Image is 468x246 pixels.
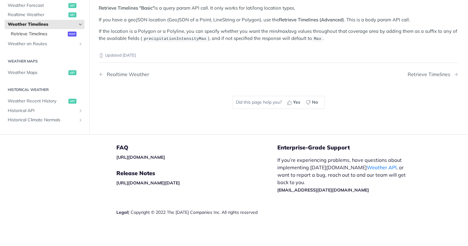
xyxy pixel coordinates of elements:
button: Show subpages for Historical API [78,108,83,113]
a: Retrieve Timelinespost [8,29,84,39]
p: If the location is a Polygon or a Polyline, you can specify whether you want the min/max/avg valu... [99,28,458,42]
span: Historical API [8,108,76,114]
div: Did this page help you? [232,96,325,109]
span: get [68,99,76,104]
span: get [68,70,76,75]
span: Historical Climate Normals [8,117,76,123]
a: Previous Page: Realtime Weather [99,71,253,77]
strong: Retrieve Timelines "Basic" [99,5,154,11]
a: Historical Climate NormalsShow subpages for Historical Climate Normals [5,115,84,125]
h5: Release Notes [116,170,277,177]
a: Weather API [367,164,396,170]
button: No [304,98,321,107]
a: [EMAIL_ADDRESS][DATE][DOMAIN_NAME] [277,187,369,193]
p: If you’re experiencing problems, have questions about implementing [DATE][DOMAIN_NAME] , or want ... [277,156,412,193]
span: Retrieve Timelines [11,31,66,37]
span: Weather Forecast [8,2,67,9]
a: Legal [116,209,128,215]
p: If you have a geoJSON location (GeoJSON of a Point, LineString or Polygon), use the ). This is a ... [99,16,458,24]
a: Next Page: Retrieve Timelines [408,71,458,77]
a: Weather TimelinesHide subpages for Weather Timelines [5,20,84,29]
span: Weather Recent History [8,98,67,104]
span: Realtime Weather [8,12,67,18]
a: Weather Forecastget [5,1,84,10]
h5: Enterprise-Grade Support [277,144,422,151]
h2: Weather Maps [5,58,84,64]
p: Updated [DATE] [99,52,458,58]
a: Weather on RoutesShow subpages for Weather on Routes [5,39,84,49]
a: Historical APIShow subpages for Historical API [5,106,84,115]
a: [URL][DOMAIN_NAME] [116,154,165,160]
span: No [312,99,318,106]
a: Realtime Weatherget [5,10,84,19]
span: get [68,3,76,8]
h2: Historical Weather [5,87,84,93]
span: Weather Timelines [8,21,76,28]
span: precipitationIntensityMax [144,37,206,41]
button: Yes [285,98,304,107]
button: Show subpages for Weather on Routes [78,41,83,46]
div: Retrieve Timelines [408,71,453,77]
span: Max [314,37,321,41]
a: Weather Mapsget [5,68,84,77]
a: [URL][DOMAIN_NAME][DATE] [116,180,180,186]
span: get [68,12,76,17]
nav: Pagination Controls [99,65,458,84]
h5: FAQ [116,144,277,151]
span: Weather Maps [8,70,67,76]
strong: Retrieve Timelines (Advanced [279,17,343,23]
p: is a query param API call. It only works for lat/long location types. [99,5,458,12]
span: post [68,32,76,37]
span: Weather on Routes [8,41,76,47]
div: Realtime Weather [104,71,149,77]
button: Show subpages for Historical Climate Normals [78,118,83,123]
div: | Copyright © 2022 The [DATE] Companies Inc. All rights reserved [116,209,277,215]
span: Yes [293,99,300,106]
a: Weather Recent Historyget [5,97,84,106]
button: Hide subpages for Weather Timelines [78,22,83,27]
